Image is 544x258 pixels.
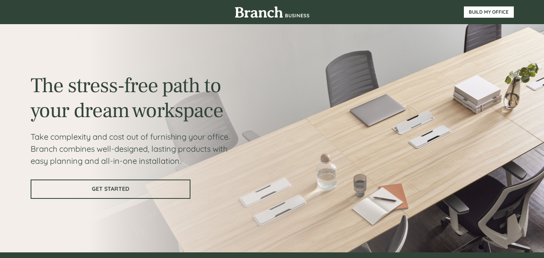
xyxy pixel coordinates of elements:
a: GET STARTED [31,180,190,199]
input: Submit [80,157,122,173]
a: BUILD MY OFFICE [464,6,514,18]
span: GET STARTED [31,186,190,192]
span: BUILD MY OFFICE [464,9,514,15]
span: The stress-free path to your dream workspace [31,72,223,124]
span: Take complexity and cost out of furnishing your office. Branch combines well-designed, lasting pr... [31,132,230,166]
